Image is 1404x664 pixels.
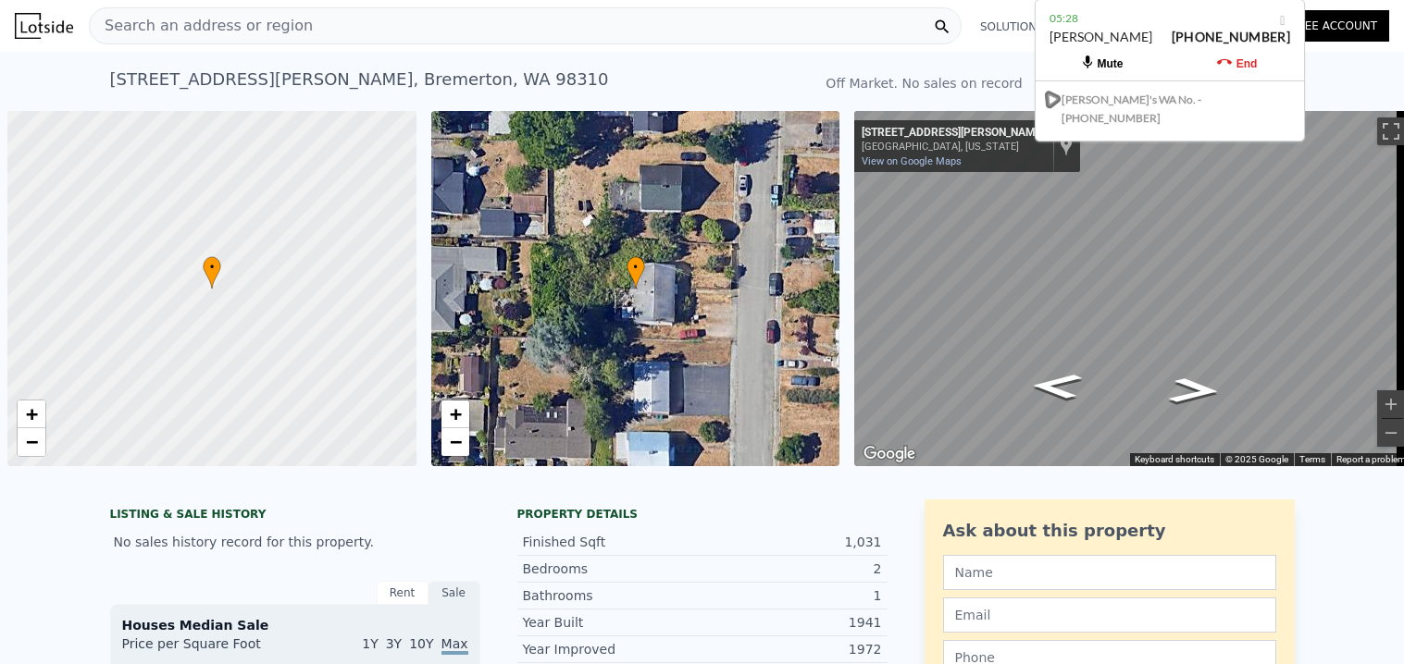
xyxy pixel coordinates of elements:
[18,400,45,428] a: Zoom in
[203,259,221,276] span: •
[441,428,469,456] a: Zoom out
[441,636,468,655] span: Max
[122,634,295,664] div: Price per Square Foot
[523,559,702,578] div: Bedrooms
[862,126,1045,141] div: [STREET_ADDRESS][PERSON_NAME]
[18,428,45,456] a: Zoom out
[1010,367,1104,405] path: Go South, Herren Ave
[523,613,702,632] div: Year Built
[429,581,480,605] div: Sale
[517,507,888,522] div: Property details
[862,155,962,167] a: View on Google Maps
[1225,454,1288,464] span: © 2025 Google
[523,533,702,551] div: Finished Sqft
[943,518,1276,544] div: Ask about this property
[1278,10,1389,42] a: Free Account
[702,586,882,605] div: 1
[826,74,1022,92] div: Off Market. No sales on record
[859,442,920,466] a: Open this area in Google Maps (opens a new window)
[26,430,38,453] span: −
[362,636,378,651] span: 1Y
[943,555,1276,590] input: Name
[1299,454,1325,464] a: Terms (opens in new tab)
[26,402,38,425] span: +
[15,13,73,39] img: Lotside
[1135,453,1214,466] button: Keyboard shortcuts
[943,597,1276,633] input: Email
[110,67,609,92] div: [STREET_ADDRESS][PERSON_NAME] , Bremerton , WA 98310
[702,533,882,551] div: 1,031
[702,613,882,632] div: 1941
[441,400,469,428] a: Zoom in
[859,442,920,466] img: Google
[965,10,1081,43] button: Solutions
[702,640,882,658] div: 1972
[449,402,461,425] span: +
[523,586,702,605] div: Bathrooms
[702,559,882,578] div: 2
[862,141,1045,153] div: [GEOGRAPHIC_DATA], [US_STATE]
[377,581,429,605] div: Rent
[122,616,468,634] div: Houses Median Sale
[627,259,645,276] span: •
[409,636,433,651] span: 10Y
[110,525,480,559] div: No sales history record for this property.
[1060,136,1073,156] a: Show location on map
[523,640,702,658] div: Year Improved
[386,636,402,651] span: 3Y
[449,430,461,453] span: −
[110,507,480,525] div: LISTING & SALE HISTORY
[90,15,313,37] span: Search an address or region
[1148,372,1242,410] path: Go North, Herren Ave
[627,256,645,289] div: •
[203,256,221,289] div: •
